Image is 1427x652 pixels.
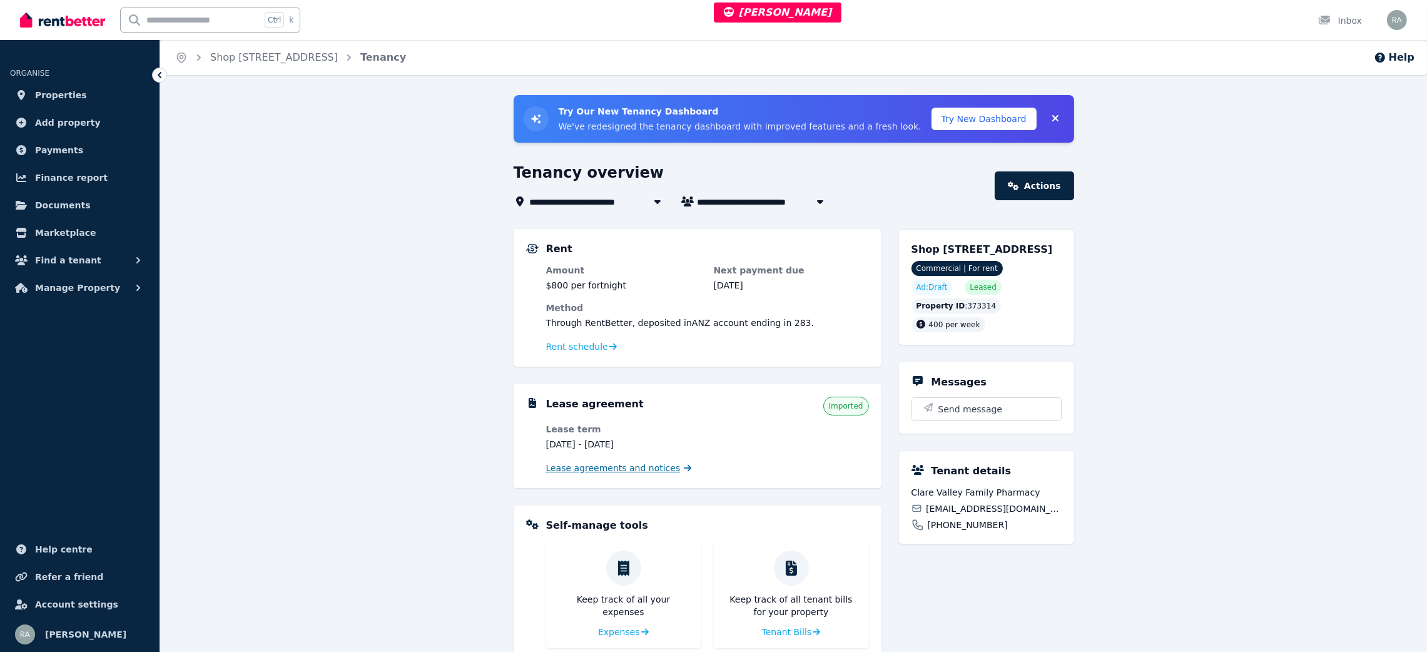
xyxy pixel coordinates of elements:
p: Keep track of all tenant bills for your property [724,593,859,618]
h1: Tenancy overview [514,163,664,183]
span: Account settings [35,597,118,612]
h5: Self-manage tools [546,518,648,533]
h5: Tenant details [932,464,1012,479]
button: Find a tenant [10,248,150,273]
a: Account settings [10,592,150,617]
span: [PERSON_NAME] [45,627,126,642]
p: $800 per fortnight [546,279,701,292]
span: Payments [35,143,83,158]
a: Actions [995,171,1074,200]
span: [PERSON_NAME] [724,6,832,18]
span: Expenses [598,626,640,638]
span: Ctrl [265,12,284,28]
span: ORGANISE [10,69,49,78]
span: [PHONE_NUMBER] [928,519,1008,531]
h3: Try Our New Tenancy Dashboard [559,105,922,118]
button: Try New Dashboard [932,108,1037,130]
dt: Amount [546,264,701,277]
span: Manage Property [35,280,120,295]
span: Help centre [35,542,93,557]
nav: Breadcrumb [160,40,421,75]
button: Manage Property [10,275,150,300]
a: Tenancy [360,51,406,63]
dt: Method [546,302,869,314]
a: Properties [10,83,150,108]
img: Rental Payments [526,244,539,253]
span: Marketplace [35,225,96,240]
span: Clare Valley Family Pharmacy [912,486,1062,499]
span: Leased [970,282,996,292]
span: Lease agreements and notices [546,462,681,474]
a: Add property [10,110,150,135]
button: Send message [912,398,1061,420]
button: Help [1374,50,1414,65]
button: Collapse banner [1047,109,1064,129]
h5: Lease agreement [546,397,644,412]
a: Refer a friend [10,564,150,589]
span: Commercial | For rent [912,261,1003,276]
dt: Lease term [546,423,701,436]
a: Marketplace [10,220,150,245]
img: Rochelle Alvarez [15,624,35,644]
span: Refer a friend [35,569,103,584]
span: Documents [35,198,91,213]
span: Shop [STREET_ADDRESS] [912,243,1053,255]
span: Through RentBetter , deposited in ANZ account ending in 283 . [546,318,815,328]
a: Expenses [598,626,649,638]
img: RentBetter [20,11,105,29]
span: Imported [829,401,863,411]
span: Ad: Draft [917,282,948,292]
span: Find a tenant [35,253,101,268]
h5: Rent [546,242,572,257]
img: Rochelle Alvarez [1387,10,1407,30]
span: Property ID [917,301,965,311]
a: Payments [10,138,150,163]
dd: [DATE] [714,279,869,292]
a: Shop [STREET_ADDRESS] [210,51,338,63]
span: Tenant Bills [762,626,812,638]
span: Add property [35,115,101,130]
span: Send message [938,403,1003,415]
dd: [DATE] - [DATE] [546,438,701,451]
p: Keep track of all your expenses [556,593,691,618]
span: Finance report [35,170,108,185]
span: Rent schedule [546,340,608,353]
a: Help centre [10,537,150,562]
h5: Messages [932,375,987,390]
p: We've redesigned the tenancy dashboard with improved features and a fresh look. [559,120,922,133]
a: Rent schedule [546,340,617,353]
a: Finance report [10,165,150,190]
span: 400 per week [929,320,980,329]
span: k [289,15,293,25]
a: Documents [10,193,150,218]
dt: Next payment due [714,264,869,277]
div: Try New Tenancy Dashboard [514,95,1074,143]
div: Inbox [1318,14,1362,27]
a: Lease agreements and notices [546,462,692,474]
div: : 373314 [912,298,1002,313]
span: Properties [35,88,87,103]
a: Tenant Bills [762,626,821,638]
span: [EMAIL_ADDRESS][DOMAIN_NAME] [926,502,1061,515]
